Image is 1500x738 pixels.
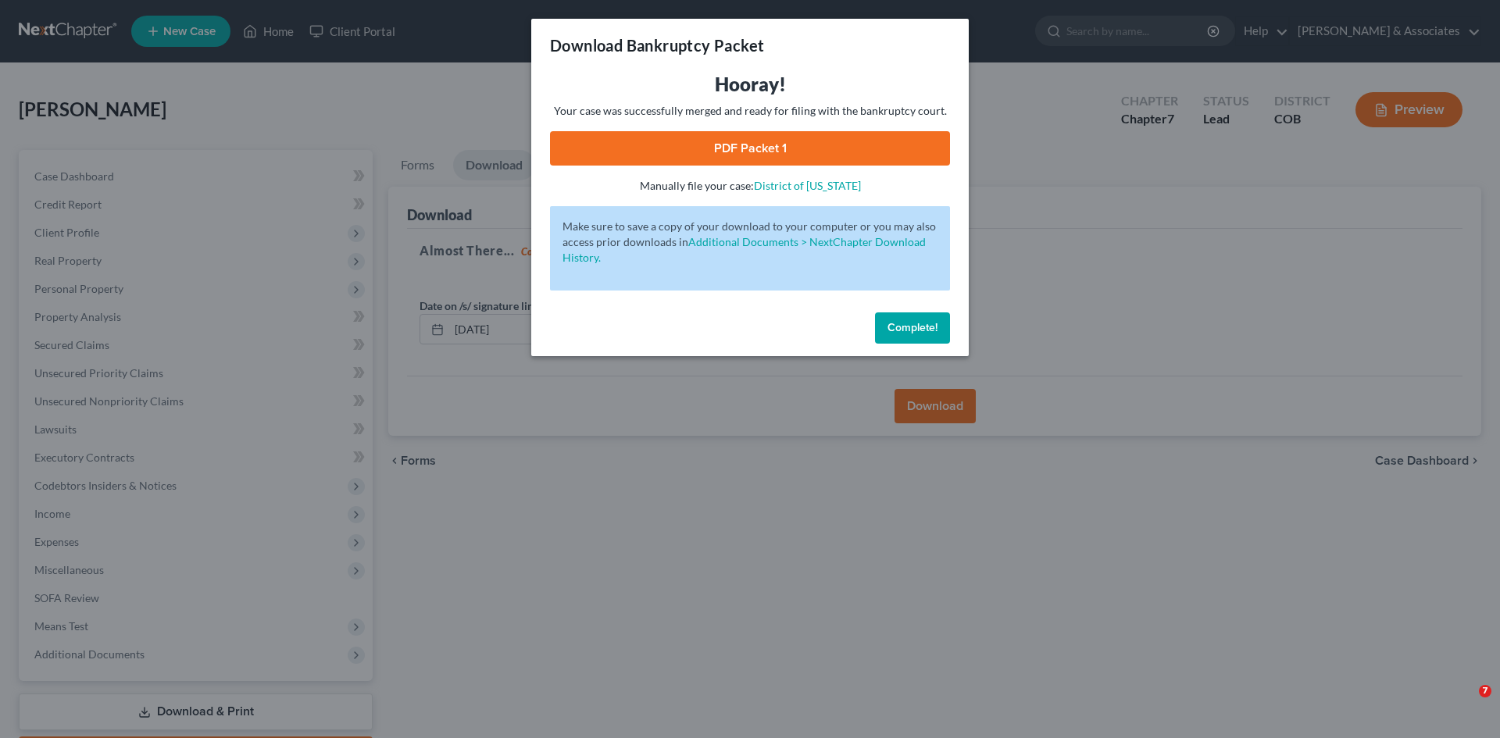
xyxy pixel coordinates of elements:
button: Complete! [875,312,950,344]
p: Your case was successfully merged and ready for filing with the bankruptcy court. [550,103,950,119]
iframe: Intercom live chat [1447,685,1484,722]
h3: Hooray! [550,72,950,97]
h3: Download Bankruptcy Packet [550,34,764,56]
span: Complete! [887,321,937,334]
a: District of [US_STATE] [754,179,861,192]
p: Manually file your case: [550,178,950,194]
p: Make sure to save a copy of your download to your computer or you may also access prior downloads in [562,219,937,266]
a: PDF Packet 1 [550,131,950,166]
a: Additional Documents > NextChapter Download History. [562,235,926,264]
span: 7 [1479,685,1491,697]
